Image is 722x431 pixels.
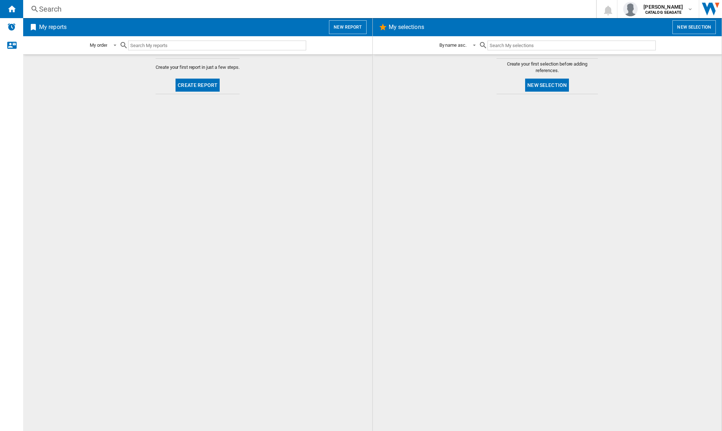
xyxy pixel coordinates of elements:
[623,2,638,16] img: profile.jpg
[487,41,656,50] input: Search My selections
[38,20,68,34] h2: My reports
[128,41,306,50] input: Search My reports
[497,61,598,74] span: Create your first selection before adding references.
[90,42,107,48] div: My order
[525,79,569,92] button: New selection
[329,20,366,34] button: New report
[387,20,426,34] h2: My selections
[39,4,577,14] div: Search
[439,42,466,48] div: By name asc.
[643,3,683,11] span: [PERSON_NAME]
[176,79,220,92] button: Create report
[672,20,716,34] button: New selection
[645,10,681,15] b: CATALOG SEAGATE
[7,22,16,31] img: alerts-logo.svg
[156,64,240,71] span: Create your first report in just a few steps.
